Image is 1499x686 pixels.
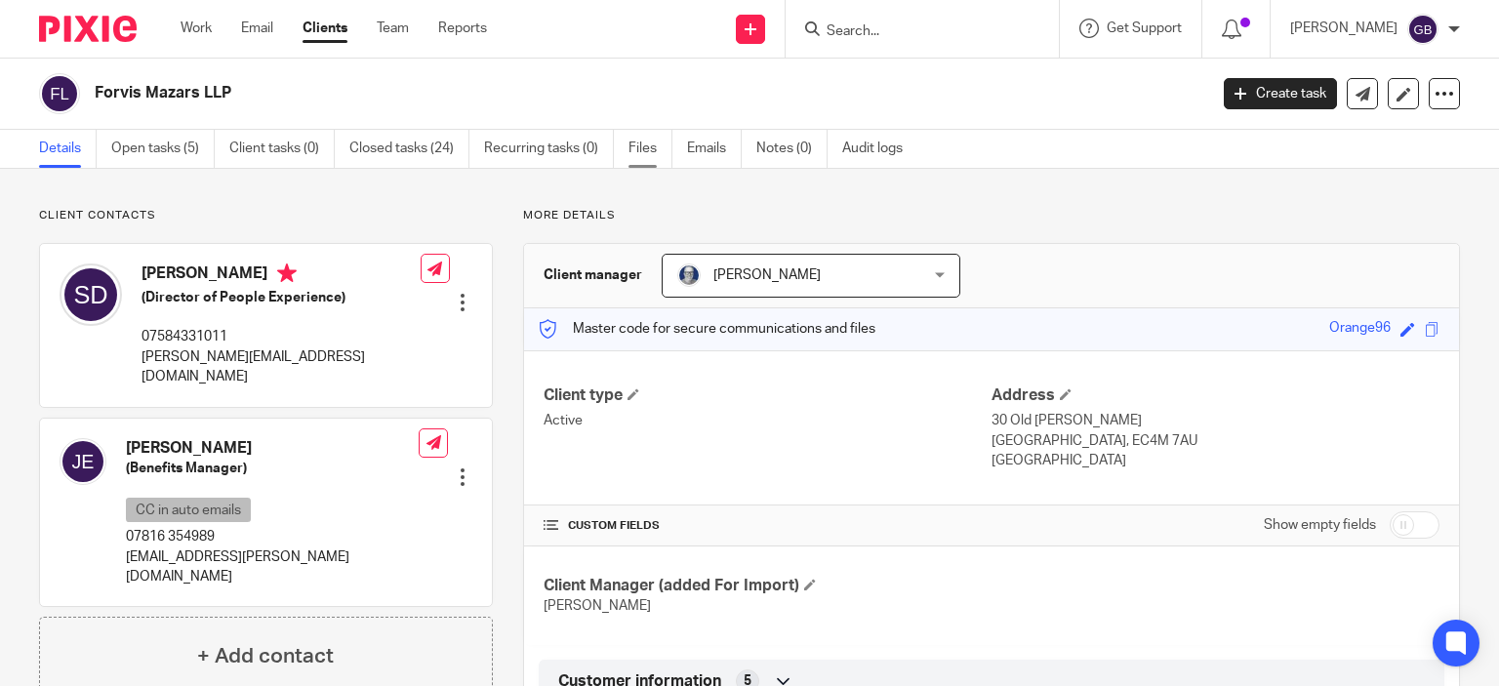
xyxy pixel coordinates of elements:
[126,438,419,459] h4: [PERSON_NAME]
[142,288,421,307] h5: (Director of People Experience)
[142,347,421,387] p: [PERSON_NAME][EMAIL_ADDRESS][DOMAIN_NAME]
[992,431,1439,451] p: [GEOGRAPHIC_DATA], EC4M 7AU
[523,208,1460,223] p: More details
[60,263,122,326] img: svg%3E
[842,130,917,168] a: Audit logs
[181,19,212,38] a: Work
[111,130,215,168] a: Open tasks (5)
[142,263,421,288] h4: [PERSON_NAME]
[628,130,672,168] a: Files
[713,268,821,282] span: [PERSON_NAME]
[992,411,1439,430] p: 30 Old [PERSON_NAME]
[539,319,875,339] p: Master code for secure communications and files
[39,208,493,223] p: Client contacts
[544,411,992,430] p: Active
[126,459,419,478] h5: (Benefits Manager)
[992,385,1439,406] h4: Address
[241,19,273,38] a: Email
[438,19,487,38] a: Reports
[1290,19,1398,38] p: [PERSON_NAME]
[544,599,651,613] span: [PERSON_NAME]
[229,130,335,168] a: Client tasks (0)
[126,527,419,546] p: 07816 354989
[197,641,334,671] h4: + Add contact
[95,83,975,103] h2: Forvis Mazars LLP
[303,19,347,38] a: Clients
[1107,21,1182,35] span: Get Support
[1264,515,1376,535] label: Show empty fields
[126,547,419,587] p: [EMAIL_ADDRESS][PERSON_NAME][DOMAIN_NAME]
[544,385,992,406] h4: Client type
[39,73,80,114] img: svg%3E
[1407,14,1438,45] img: svg%3E
[349,130,469,168] a: Closed tasks (24)
[825,23,1000,41] input: Search
[544,265,642,285] h3: Client manager
[1329,318,1391,341] div: Orange96
[1224,78,1337,109] a: Create task
[142,327,421,346] p: 07584331011
[126,498,251,522] p: CC in auto emails
[484,130,614,168] a: Recurring tasks (0)
[544,576,992,596] h4: Client Manager (added For Import)
[687,130,742,168] a: Emails
[277,263,297,283] i: Primary
[39,16,137,42] img: Pixie
[544,518,992,534] h4: CUSTOM FIELDS
[60,438,106,485] img: svg%3E
[39,130,97,168] a: Details
[992,451,1439,470] p: [GEOGRAPHIC_DATA]
[756,130,828,168] a: Notes (0)
[377,19,409,38] a: Team
[677,263,701,287] img: renny%20cropped.jpg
